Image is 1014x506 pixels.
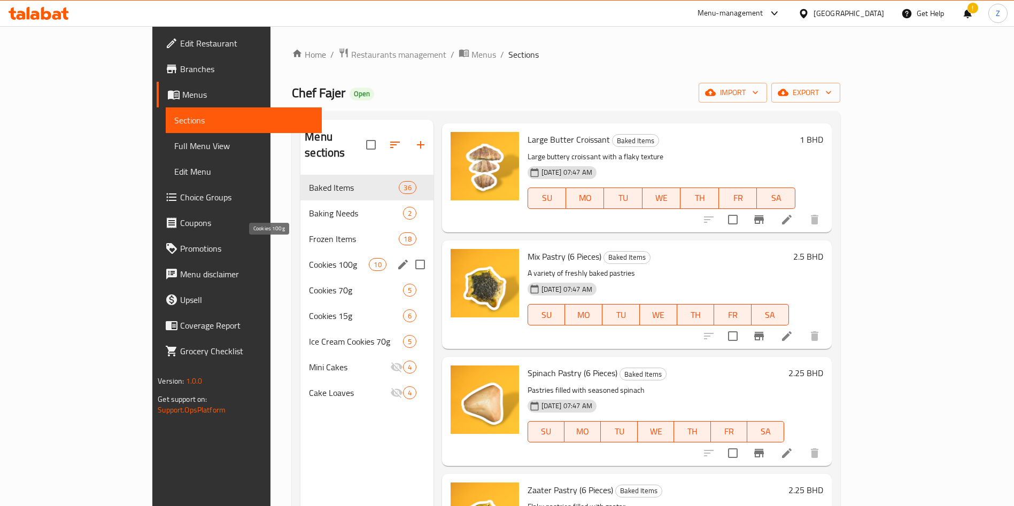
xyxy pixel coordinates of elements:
div: Menu-management [698,7,763,20]
div: Cookies 70g [309,284,402,297]
button: delete [802,207,827,232]
button: SU [528,421,564,442]
span: SA [761,190,791,206]
div: [GEOGRAPHIC_DATA] [814,7,884,19]
button: MO [566,188,604,209]
span: MO [570,190,600,206]
div: Baked Items [612,134,659,147]
div: Ice Cream Cookies 70g [309,335,402,348]
span: TU [607,307,636,323]
span: Version: [158,374,184,388]
div: Baked Items [615,485,662,497]
button: FR [714,304,752,325]
span: Open [350,89,374,98]
span: Spinach Pastry (6 Pieces) [528,365,617,381]
div: Open [350,88,374,100]
span: SU [532,190,562,206]
div: items [403,207,416,220]
button: Branch-specific-item [746,207,772,232]
span: FR [715,424,743,439]
span: WE [644,307,673,323]
div: Baked Items36 [300,175,433,200]
button: edit [395,256,411,273]
a: Menus [459,48,496,61]
span: Zaater Pastry (6 Pieces) [528,482,613,498]
h6: 2.5 BHD [793,249,823,264]
span: TU [605,424,633,439]
div: Cookies 100g10edit [300,252,433,277]
span: Get support on: [158,392,207,406]
div: items [399,181,416,194]
div: items [399,232,416,245]
span: import [707,86,758,99]
a: Upsell [157,287,322,313]
button: WE [638,421,674,442]
span: 4 [404,362,416,372]
button: SU [528,188,566,209]
div: Frozen Items18 [300,226,433,252]
button: delete [802,440,827,466]
span: SA [756,307,785,323]
span: Menus [471,48,496,61]
span: Grocery Checklist [180,345,313,357]
span: Baked Items [309,181,399,194]
div: Baked Items [603,251,651,264]
button: TH [674,421,710,442]
span: FR [718,307,747,323]
span: 4 [404,388,416,398]
span: Baked Items [620,368,666,380]
button: MO [564,421,601,442]
div: Baked Items [620,368,667,380]
span: Large Butter Croissant [528,131,610,147]
nav: breadcrumb [292,48,840,61]
span: Z [996,7,1000,19]
h6: 2.25 BHD [788,482,823,497]
span: Edit Menu [174,165,313,178]
span: Sections [508,48,539,61]
img: Mix Pastry (6 Pieces) [451,249,519,317]
span: Cookies 15g [309,309,402,322]
button: TU [602,304,640,325]
span: Cake Loaves [309,386,390,399]
span: Frozen Items [309,232,399,245]
span: Select to update [722,208,744,231]
button: TH [680,188,718,209]
span: Restaurants management [351,48,446,61]
span: 36 [399,183,415,193]
span: [DATE] 07:47 AM [537,401,597,411]
span: Select all sections [360,134,382,156]
span: Menus [182,88,313,101]
button: MO [565,304,602,325]
button: Add section [408,132,434,158]
a: Choice Groups [157,184,322,210]
a: Restaurants management [338,48,446,61]
button: WE [640,304,677,325]
span: FR [723,190,753,206]
span: WE [647,190,676,206]
span: Coupons [180,216,313,229]
button: import [699,83,767,103]
span: Upsell [180,293,313,306]
span: Baked Items [613,135,659,147]
h2: Menu sections [305,129,366,161]
button: TH [677,304,715,325]
div: Cookies 15g6 [300,303,433,329]
nav: Menu sections [300,170,433,410]
button: WE [643,188,680,209]
span: Cookies 100g [309,258,369,271]
a: Edit Restaurant [157,30,322,56]
span: 2 [404,208,416,219]
h6: 1 BHD [800,132,823,147]
div: Baking Needs2 [300,200,433,226]
span: [DATE] 07:47 AM [537,284,597,294]
span: Baking Needs [309,207,402,220]
button: TU [604,188,642,209]
span: TH [678,424,706,439]
div: Cookies 70g5 [300,277,433,303]
span: Branches [180,63,313,75]
button: export [771,83,840,103]
span: TH [682,307,710,323]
